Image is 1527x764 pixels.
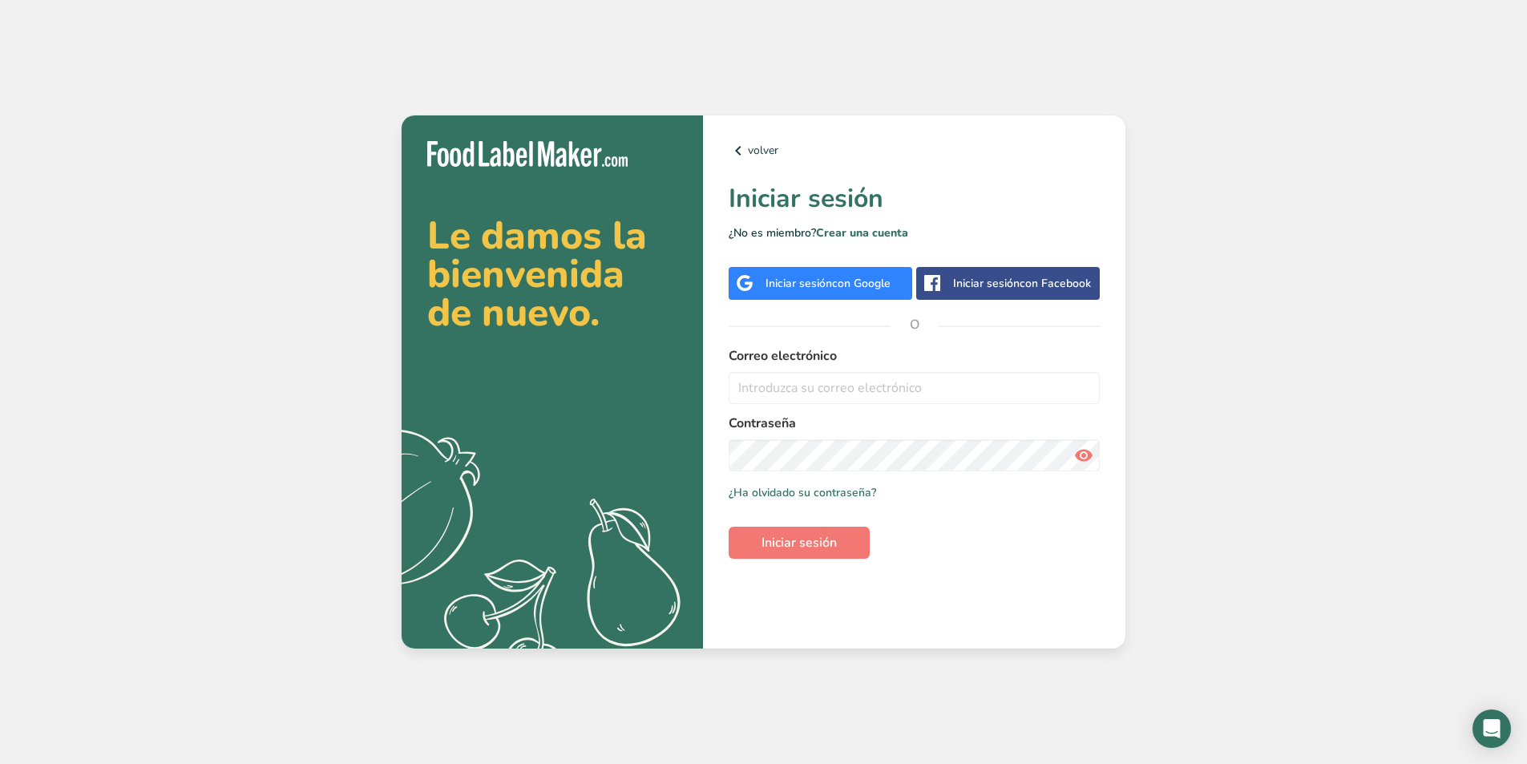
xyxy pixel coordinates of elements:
[761,533,837,552] span: Iniciar sesión
[816,225,908,241] a: Crear una cuenta
[427,141,628,168] img: Food Label Maker
[729,527,870,559] button: Iniciar sesión
[1472,709,1511,748] div: Open Intercom Messenger
[729,346,1100,366] label: Correo electrónico
[729,372,1100,404] input: Introduzca su correo electrónico
[729,224,1100,241] p: ¿No es miembro?
[729,141,1100,160] a: volver
[953,275,1091,292] div: Iniciar sesión
[1020,276,1091,291] span: con Facebook
[891,301,939,349] span: O
[729,484,876,501] a: ¿Ha olvidado su contraseña?
[729,180,1100,218] h1: Iniciar sesión
[832,276,891,291] span: con Google
[729,414,1100,433] label: Contraseña
[427,216,677,332] h2: Le damos la bienvenida de nuevo.
[766,275,891,292] div: Iniciar sesión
